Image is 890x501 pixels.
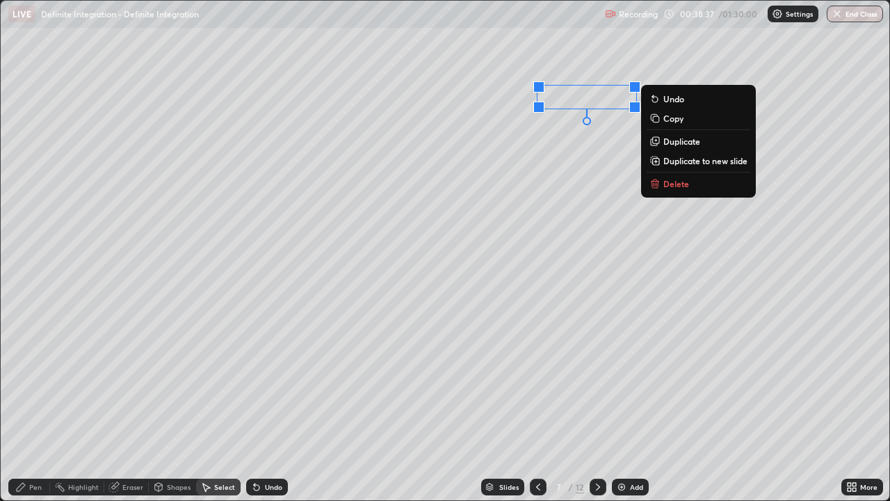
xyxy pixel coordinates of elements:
[616,482,627,493] img: add-slide-button
[569,483,573,491] div: /
[772,8,783,19] img: class-settings-icons
[122,484,143,491] div: Eraser
[647,152,750,169] button: Duplicate to new slide
[214,484,235,491] div: Select
[29,484,42,491] div: Pen
[630,484,643,491] div: Add
[663,155,747,166] p: Duplicate to new slide
[663,178,689,189] p: Delete
[552,483,566,491] div: 7
[663,113,683,124] p: Copy
[576,481,584,493] div: 12
[647,133,750,150] button: Duplicate
[647,175,750,192] button: Delete
[860,484,877,491] div: More
[499,484,519,491] div: Slides
[68,484,99,491] div: Highlight
[786,10,813,17] p: Settings
[663,136,700,147] p: Duplicate
[827,6,883,22] button: End Class
[832,8,843,19] img: end-class-cross
[647,90,750,107] button: Undo
[265,484,282,491] div: Undo
[663,93,684,104] p: Undo
[605,8,616,19] img: recording.375f2c34.svg
[167,484,191,491] div: Shapes
[619,9,658,19] p: Recording
[41,8,199,19] p: Definite Integration - Definite Integration
[13,8,31,19] p: LIVE
[647,110,750,127] button: Copy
